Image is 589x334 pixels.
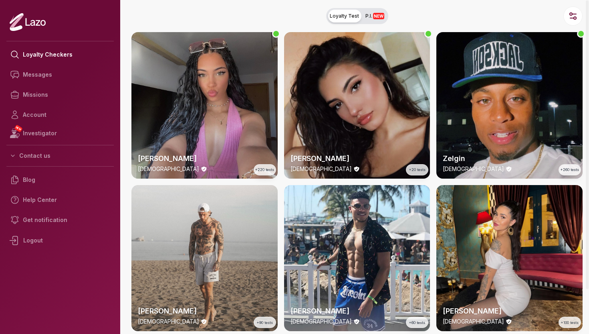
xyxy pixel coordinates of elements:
[409,167,426,173] span: +20 tests
[436,185,583,332] img: checker
[138,318,199,326] p: [DEMOGRAPHIC_DATA]
[131,185,278,332] a: thumbchecker[PERSON_NAME][DEMOGRAPHIC_DATA]+90 tests
[6,190,114,210] a: Help Center
[257,320,273,326] span: +90 tests
[436,32,583,179] a: thumbcheckerZelgin[DEMOGRAPHIC_DATA]+260 tests
[6,149,114,163] button: Contact us
[436,185,583,332] a: thumbchecker[PERSON_NAME][DEMOGRAPHIC_DATA]+100 tests
[14,124,23,132] span: NEW
[138,153,271,164] h2: [PERSON_NAME]
[290,305,424,317] h2: [PERSON_NAME]
[6,85,114,105] a: Missions
[443,165,504,173] p: [DEMOGRAPHIC_DATA]
[6,105,114,125] a: Account
[6,230,114,251] div: Logout
[373,13,384,19] span: NEW
[284,185,430,332] img: checker
[255,167,274,173] span: +220 tests
[284,32,430,179] img: checker
[561,167,579,173] span: +260 tests
[443,305,576,317] h2: [PERSON_NAME]
[131,185,278,332] img: checker
[6,125,114,142] a: NEWInvestigator
[131,32,278,179] img: checker
[409,320,425,326] span: +60 tests
[6,210,114,230] a: Get notification
[6,170,114,190] a: Blog
[290,165,352,173] p: [DEMOGRAPHIC_DATA]
[443,153,576,164] h2: Zelgin
[6,65,114,85] a: Messages
[138,305,271,317] h2: [PERSON_NAME]
[284,185,430,332] a: thumbchecker[PERSON_NAME][DEMOGRAPHIC_DATA]+60 tests
[290,318,352,326] p: [DEMOGRAPHIC_DATA]
[131,32,278,179] a: thumbchecker[PERSON_NAME][DEMOGRAPHIC_DATA]+220 tests
[138,165,199,173] p: [DEMOGRAPHIC_DATA]
[284,32,430,179] a: thumbchecker[PERSON_NAME][DEMOGRAPHIC_DATA]+20 tests
[443,318,504,326] p: [DEMOGRAPHIC_DATA]
[561,320,579,326] span: +100 tests
[365,13,384,19] span: P.I.
[436,32,583,179] img: checker
[6,45,114,65] a: Loyalty Checkers
[330,13,359,19] span: Loyalty Test
[290,153,424,164] h2: [PERSON_NAME]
